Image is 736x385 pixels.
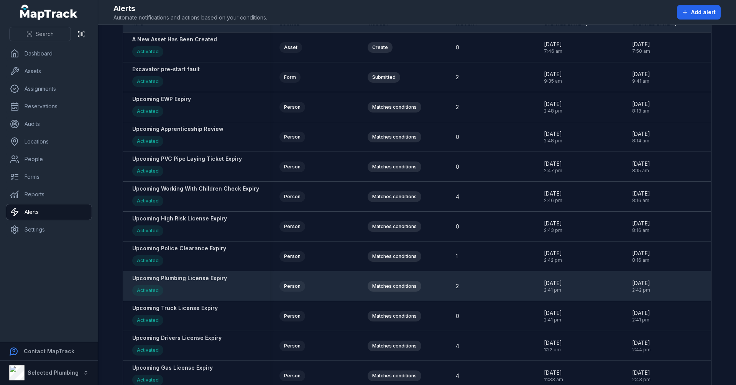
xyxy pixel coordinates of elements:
[544,250,562,257] span: [DATE]
[132,274,227,298] a: Upcoming Plumbing License ExpiryActivated
[632,100,650,108] span: [DATE]
[368,42,393,53] div: Create
[632,347,651,353] span: 2:44 pm
[132,345,163,356] div: Activated
[279,341,305,351] div: Person
[632,168,650,174] span: 8:15 am
[132,155,242,178] a: Upcoming PVC Pipe Laying Ticket ExpiryActivated
[544,377,563,383] span: 11:33 am
[544,279,562,287] span: [DATE]
[279,191,305,202] div: Person
[132,334,222,342] strong: Upcoming Drivers License Expiry
[132,166,163,176] div: Activated
[632,197,650,204] span: 8:16 am
[632,220,650,227] span: [DATE]
[132,65,200,73] strong: Excavator pre-start fault
[544,190,562,197] span: [DATE]
[132,196,163,206] div: Activated
[6,152,92,167] a: People
[544,70,562,78] span: [DATE]
[279,42,302,53] div: Asset
[544,41,562,54] time: 8/21/2025, 7:46:45 AM
[132,46,163,57] div: Activated
[6,46,92,61] a: Dashboard
[132,255,163,266] div: Activated
[6,222,92,237] a: Settings
[132,215,227,222] strong: Upcoming High Risk License Expiry
[544,168,562,174] span: 2:47 pm
[677,5,721,20] button: Add alert
[28,369,79,376] strong: Selected Plumbing
[279,281,305,292] div: Person
[544,160,562,174] time: 8/18/2025, 2:47:29 PM
[632,279,650,293] time: 8/18/2025, 2:42:35 PM
[6,134,92,149] a: Locations
[279,311,305,321] div: Person
[544,70,562,84] time: 8/20/2025, 9:35:07 AM
[132,304,218,328] a: Upcoming Truck License ExpiryActivated
[632,369,651,383] time: 8/18/2025, 2:43:54 PM
[456,253,458,260] span: 1
[544,250,562,263] time: 8/18/2025, 2:42:45 PM
[132,215,227,238] a: Upcoming High Risk License ExpiryActivated
[368,281,421,292] div: Matches conditions
[632,160,650,168] span: [DATE]
[132,364,213,372] strong: Upcoming Gas License Expiry
[132,185,259,192] strong: Upcoming Working With Children Check Expiry
[544,130,562,138] span: [DATE]
[544,138,562,144] span: 2:48 pm
[544,130,562,144] time: 8/18/2025, 2:48:20 PM
[544,100,562,108] span: [DATE]
[132,95,191,103] strong: Upcoming EWP Expiry
[132,136,163,147] div: Activated
[132,125,223,133] strong: Upcoming Apprenticeship Review
[544,108,562,114] span: 2:48 pm
[632,130,650,138] span: [DATE]
[632,279,650,287] span: [DATE]
[544,317,562,323] span: 2:41 pm
[6,99,92,114] a: Reservations
[632,257,650,263] span: 8:16 am
[132,65,200,89] a: Excavator pre-start faultActivated
[544,197,562,204] span: 2:46 pm
[132,36,217,59] a: A New Asset Has Been CreatedActivated
[544,279,562,293] time: 8/18/2025, 2:41:55 PM
[132,315,163,326] div: Activated
[632,309,650,323] time: 8/18/2025, 2:41:45 PM
[6,187,92,202] a: Reports
[6,204,92,220] a: Alerts
[632,70,650,78] span: [DATE]
[456,342,459,350] span: 4
[368,370,421,381] div: Matches conditions
[632,287,650,293] span: 2:42 pm
[113,3,267,14] h2: Alerts
[368,191,421,202] div: Matches conditions
[544,309,562,317] span: [DATE]
[132,285,163,296] div: Activated
[632,70,650,84] time: 8/20/2025, 9:41:10 AM
[279,72,301,83] div: Form
[132,95,191,119] a: Upcoming EWP ExpiryActivated
[632,41,650,54] time: 8/21/2025, 7:50:02 AM
[132,245,226,252] strong: Upcoming Police Clearance Expiry
[544,347,562,353] span: 1:22 pm
[456,312,459,320] span: 0
[456,44,459,51] span: 0
[456,223,459,230] span: 0
[132,106,163,117] div: Activated
[544,309,562,323] time: 8/18/2025, 2:41:05 PM
[632,160,650,174] time: 8/21/2025, 8:15:01 AM
[632,227,650,233] span: 8:16 am
[456,282,459,290] span: 2
[632,100,650,114] time: 8/21/2025, 8:13:42 AM
[279,251,305,262] div: Person
[368,221,421,232] div: Matches conditions
[132,125,223,148] a: Upcoming Apprenticeship ReviewActivated
[368,102,421,113] div: Matches conditions
[544,48,562,54] span: 7:46 am
[36,30,54,38] span: Search
[132,274,227,282] strong: Upcoming Plumbing License Expiry
[132,76,163,87] div: Activated
[544,369,563,377] span: [DATE]
[632,339,651,353] time: 8/18/2025, 2:44:05 PM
